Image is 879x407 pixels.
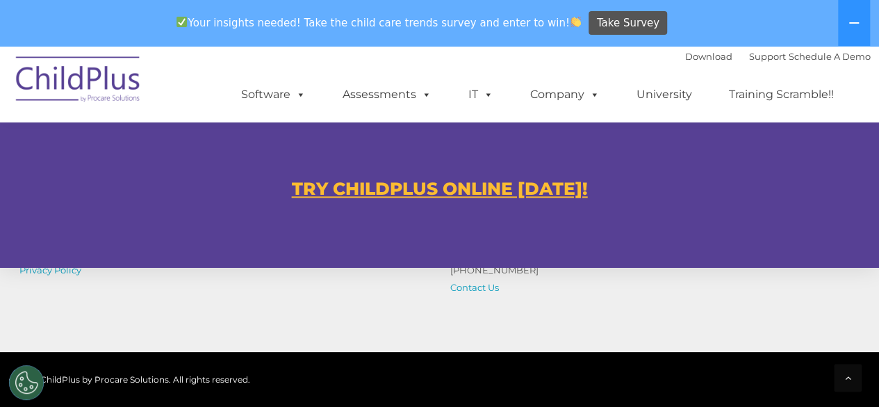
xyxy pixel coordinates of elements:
a: Assessments [329,81,445,109]
a: Company [516,81,614,109]
a: IT [454,81,507,109]
a: Contact Us [450,282,499,293]
a: Schedule A Demo [789,51,871,62]
img: 👏 [570,17,581,27]
span: © 2025 ChildPlus by Procare Solutions. All rights reserved. [9,374,250,385]
button: Cookies Settings [9,365,44,400]
a: Download [685,51,732,62]
a: Take Survey [589,11,667,35]
a: Privacy Policy [19,264,81,276]
img: ChildPlus by Procare Solutions [9,47,148,116]
span: Take Survey [597,11,659,35]
a: Software [227,81,320,109]
a: TRY CHILDPLUS ONLINE [DATE]! [292,178,588,199]
a: University [623,81,706,109]
img: ✅ [176,17,187,27]
a: Training Scramble!! [715,81,848,109]
font: | [685,51,871,62]
a: Support [749,51,786,62]
span: Your insights needed! Take the child care trends survey and enter to win! [171,9,587,36]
